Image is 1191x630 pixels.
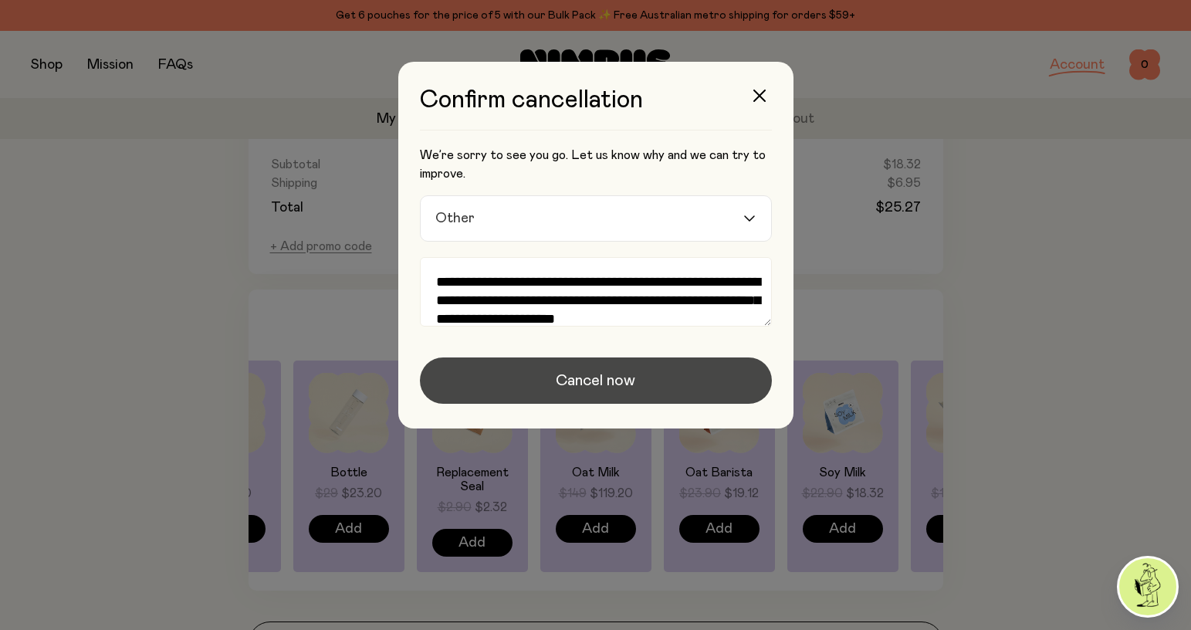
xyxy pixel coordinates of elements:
[1119,558,1176,615] img: agent
[420,195,772,242] div: Search for option
[420,146,772,183] p: We’re sorry to see you go. Let us know why and we can try to improve.
[556,370,635,391] span: Cancel now
[481,196,742,241] input: Search for option
[420,86,772,130] h3: Confirm cancellation
[431,196,479,241] span: Other
[420,357,772,404] button: Cancel now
